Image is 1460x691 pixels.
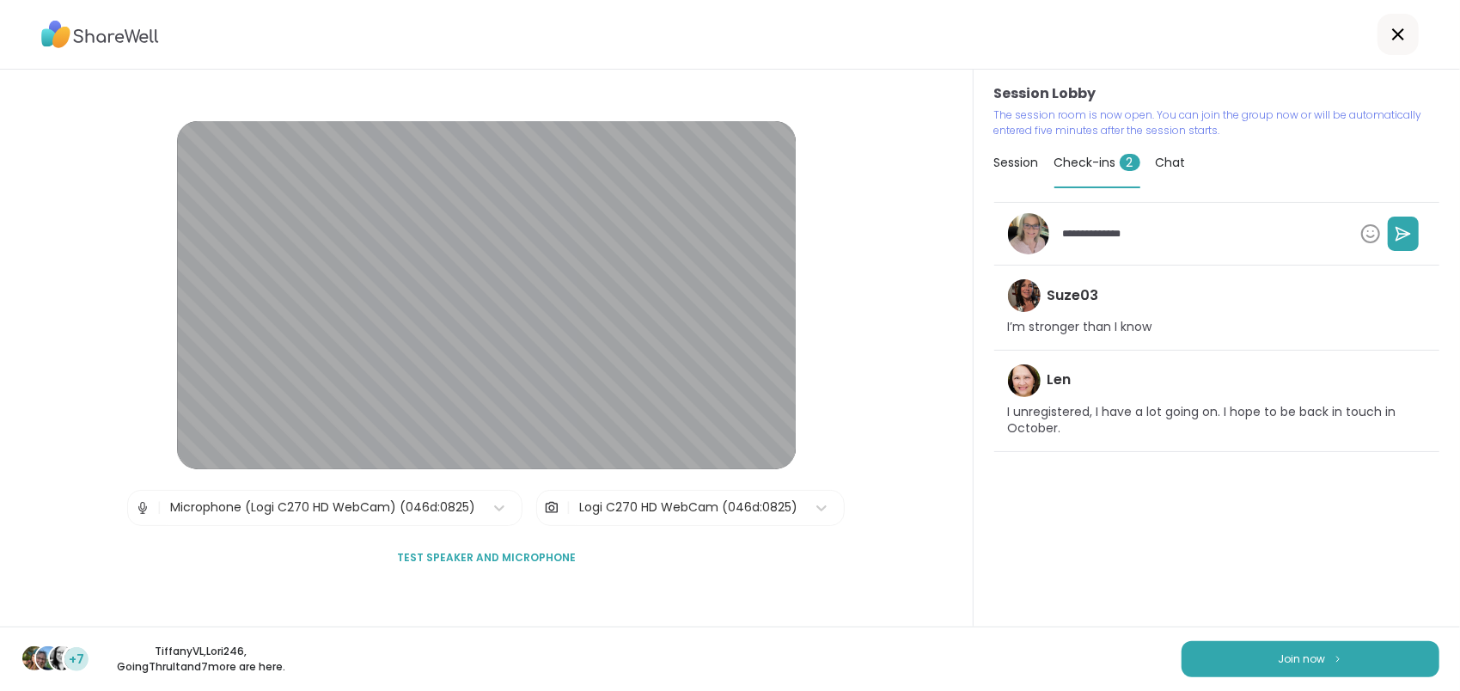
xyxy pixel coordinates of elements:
[544,491,559,525] img: Camera
[1008,364,1041,397] img: Len
[36,646,60,670] img: Lori246
[157,491,162,525] span: |
[1182,641,1439,677] button: Join now
[1008,319,1152,336] p: I’m stronger than I know
[41,15,159,54] img: ShareWell Logo
[22,646,46,670] img: TiffanyVL
[1048,370,1072,389] h4: Len
[1048,286,1099,305] h4: Suze03
[994,107,1439,138] p: The session room is now open. You can join the group now or will be automatically entered five mi...
[994,154,1039,171] span: Session
[50,646,74,670] img: GoingThruIt
[1008,404,1426,437] p: I unregistered, I have a lot going on. I hope to be back in touch in October.
[566,491,571,525] span: |
[390,540,583,576] button: Test speaker and microphone
[1333,654,1343,663] img: ShareWell Logomark
[170,498,475,517] div: Microphone (Logi C270 HD WebCam) (046d:0825)
[135,491,150,525] img: Microphone
[579,498,797,517] div: Logi C270 HD WebCam (046d:0825)
[1008,279,1041,312] img: Suze03
[1120,154,1140,171] span: 2
[105,644,297,675] p: TiffanyVL , Lori246 , GoingThruIt and 7 more are here.
[397,550,576,566] span: Test speaker and microphone
[1054,154,1140,171] span: Check-ins
[1279,651,1326,667] span: Join now
[1156,154,1186,171] span: Chat
[994,83,1439,104] h3: Session Lobby
[1008,213,1049,254] img: ECHOES
[69,651,84,669] span: +7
